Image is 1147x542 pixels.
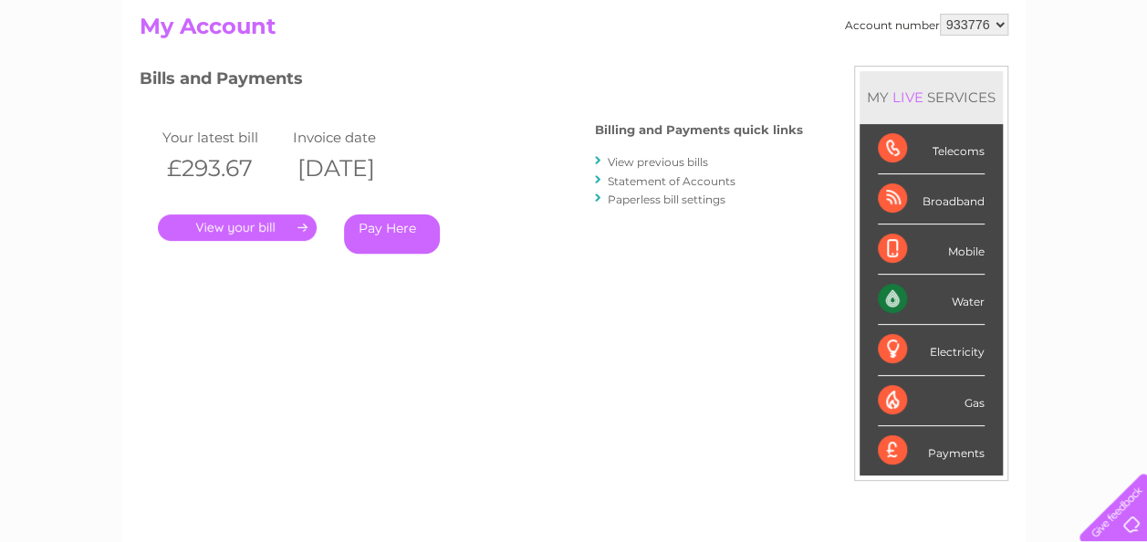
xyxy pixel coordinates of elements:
[158,125,289,150] td: Your latest bill
[878,124,985,174] div: Telecoms
[878,275,985,325] div: Water
[923,78,977,91] a: Telecoms
[826,78,860,91] a: Water
[158,214,317,241] a: .
[158,150,289,187] th: £293.67
[845,14,1008,36] div: Account number
[288,150,420,187] th: [DATE]
[595,123,803,137] h4: Billing and Payments quick links
[608,155,708,169] a: View previous bills
[40,47,133,103] img: logo.png
[608,193,725,206] a: Paperless bill settings
[344,214,440,254] a: Pay Here
[1087,78,1130,91] a: Log out
[140,14,1008,48] h2: My Account
[878,325,985,375] div: Electricity
[860,71,1003,123] div: MY SERVICES
[878,224,985,275] div: Mobile
[871,78,912,91] a: Energy
[288,125,420,150] td: Invoice date
[878,376,985,426] div: Gas
[140,66,803,98] h3: Bills and Payments
[1026,78,1070,91] a: Contact
[889,89,927,106] div: LIVE
[143,10,1006,89] div: Clear Business is a trading name of Verastar Limited (registered in [GEOGRAPHIC_DATA] No. 3667643...
[988,78,1015,91] a: Blog
[878,174,985,224] div: Broadband
[878,426,985,475] div: Payments
[803,9,929,32] a: 0333 014 3131
[608,174,735,188] a: Statement of Accounts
